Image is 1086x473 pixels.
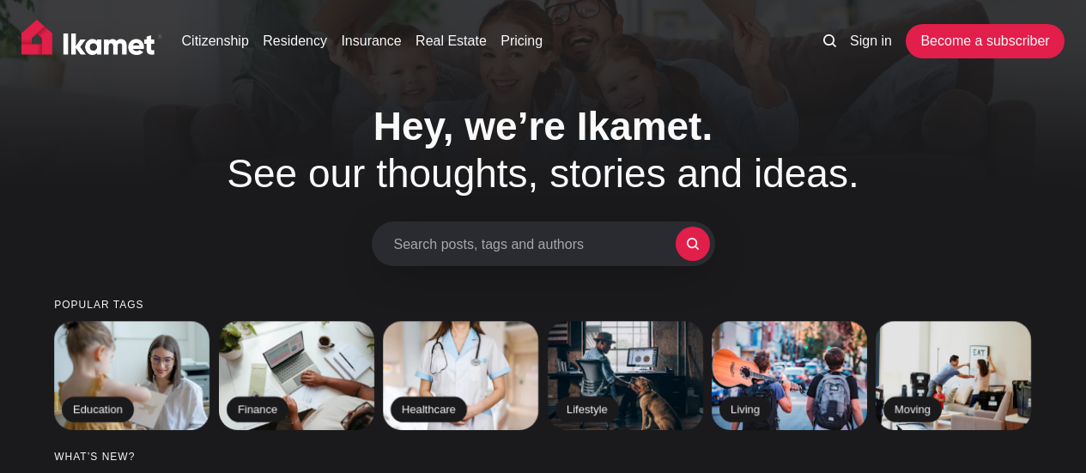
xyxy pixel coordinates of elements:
[179,103,908,197] h1: See our thoughts, stories and ideas.
[219,321,374,430] a: Finance
[394,236,676,252] span: Search posts, tags and authors
[391,397,467,422] h2: Healthcare
[416,31,487,52] a: Real Estate
[182,31,249,52] a: Citizenship
[54,452,1032,463] small: What’s new?
[883,397,942,422] h2: Moving
[54,300,1032,311] small: Popular tags
[21,20,162,63] img: Ikamet home
[712,321,867,430] a: Living
[383,321,538,430] a: Healthcare
[341,31,401,52] a: Insurance
[548,321,703,430] a: Lifestyle
[373,104,713,149] span: Hey, we’re Ikamet.
[850,31,892,52] a: Sign in
[555,397,619,422] h2: Lifestyle
[501,31,543,52] a: Pricing
[54,321,209,430] a: Education
[263,31,327,52] a: Residency
[62,397,134,422] h2: Education
[906,24,1064,58] a: Become a subscriber
[227,397,288,422] h2: Finance
[876,321,1031,430] a: Moving
[719,397,771,422] h2: Living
